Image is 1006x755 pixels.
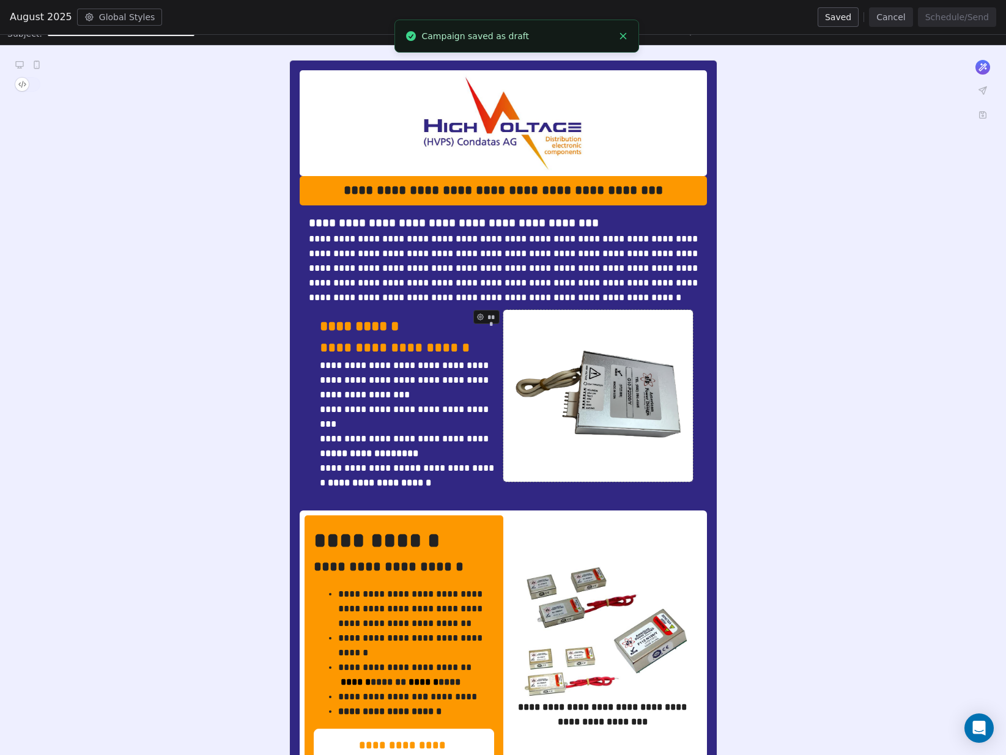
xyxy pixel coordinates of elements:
div: Campaign saved as draft [422,30,613,43]
button: Global Styles [77,9,163,26]
button: Schedule/Send [918,7,996,27]
button: Close toast [615,28,631,44]
span: August 2025 [10,10,72,24]
button: Saved [818,7,859,27]
span: Subject: [7,28,42,43]
button: Cancel [869,7,912,27]
div: Open Intercom Messenger [964,713,994,743]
